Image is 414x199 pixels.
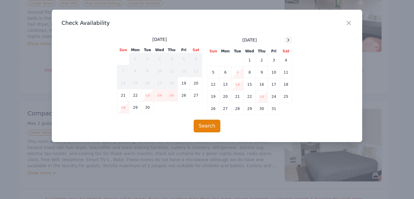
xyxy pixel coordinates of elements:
td: 24 [268,91,280,103]
th: Wed [154,47,166,53]
td: 20 [219,91,232,103]
td: 15 [244,78,256,91]
td: 21 [117,89,129,101]
td: 2 [142,53,154,65]
td: 21 [232,91,244,103]
td: 23 [142,89,154,101]
td: 31 [268,103,280,115]
td: 22 [244,91,256,103]
td: 30 [142,101,154,114]
td: 26 [207,103,219,115]
td: 11 [166,65,178,77]
td: 19 [207,91,219,103]
td: 16 [256,78,268,91]
td: 23 [256,91,268,103]
th: Tue [142,47,154,53]
td: 10 [268,66,280,78]
span: [DATE] [242,37,257,43]
td: 14 [232,78,244,91]
th: Tue [232,48,244,54]
td: 22 [129,89,142,101]
td: 5 [207,66,219,78]
td: 4 [280,54,292,66]
td: 9 [142,65,154,77]
td: 24 [154,89,166,101]
td: 1 [244,54,256,66]
td: 1 [129,53,142,65]
th: Mon [219,48,232,54]
td: 20 [190,77,202,89]
td: 3 [268,54,280,66]
td: 5 [178,53,190,65]
td: 30 [256,103,268,115]
td: 11 [280,66,292,78]
th: Sun [207,48,219,54]
td: 18 [280,78,292,91]
td: 17 [154,77,166,89]
th: Mon [129,47,142,53]
th: Wed [244,48,256,54]
td: 3 [154,53,166,65]
td: 4 [166,53,178,65]
th: Thu [256,48,268,54]
td: 10 [154,65,166,77]
td: 9 [256,66,268,78]
td: 25 [280,91,292,103]
td: 8 [244,66,256,78]
td: 27 [190,89,202,101]
td: 28 [232,103,244,115]
td: 12 [207,78,219,91]
td: 28 [117,101,129,114]
td: 15 [129,77,142,89]
td: 18 [166,77,178,89]
td: 7 [232,66,244,78]
td: 6 [219,66,232,78]
button: Search [194,120,221,132]
td: 17 [268,78,280,91]
td: 14 [117,77,129,89]
th: Thu [166,47,178,53]
td: 13 [190,65,202,77]
th: Sun [117,47,129,53]
td: 16 [142,77,154,89]
td: 27 [219,103,232,115]
td: 19 [178,77,190,89]
td: 29 [244,103,256,115]
td: 26 [178,89,190,101]
td: 6 [190,53,202,65]
td: 7 [117,65,129,77]
td: 25 [166,89,178,101]
td: 8 [129,65,142,77]
td: 12 [178,65,190,77]
th: Fri [268,48,280,54]
th: Sat [190,47,202,53]
span: [DATE] [152,36,167,42]
th: Sat [280,48,292,54]
td: 13 [219,78,232,91]
h3: Check Availability [62,19,352,27]
th: Fri [178,47,190,53]
td: 2 [256,54,268,66]
td: 29 [129,101,142,114]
